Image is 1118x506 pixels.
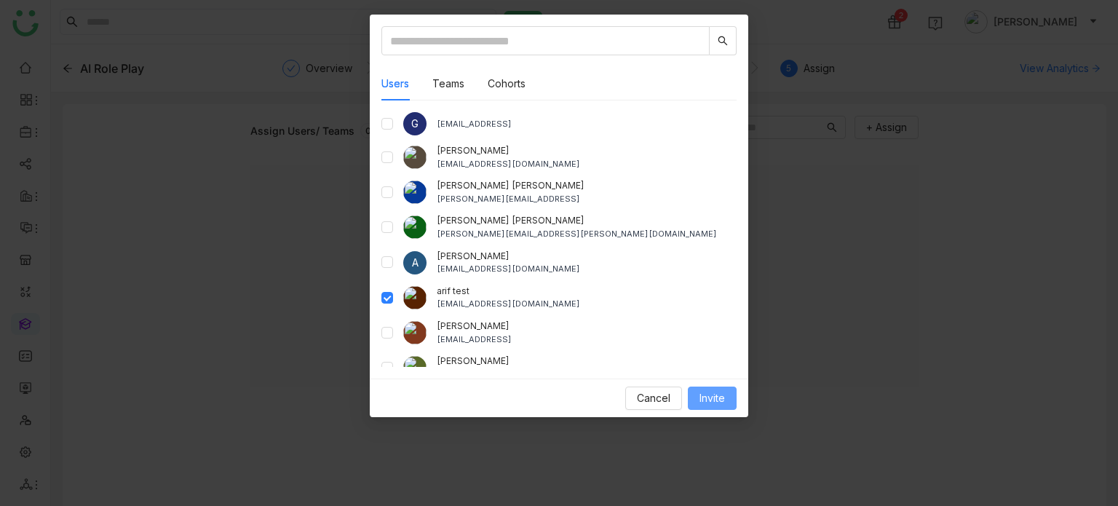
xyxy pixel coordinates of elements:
[437,355,737,368] div: [PERSON_NAME]
[412,256,419,269] span: A
[403,181,427,204] img: 684a9b57de261c4b36a3d29f
[437,228,737,240] div: [PERSON_NAME][EMAIL_ADDRESS][PERSON_NAME][DOMAIN_NAME]
[403,146,427,169] img: 684fd8469a55a50394c15cc7
[437,193,737,205] div: [PERSON_NAME][EMAIL_ADDRESS]
[437,333,737,346] div: [EMAIL_ADDRESS]
[403,286,427,309] img: 684abccfde261c4b36a4c026
[437,320,737,333] div: [PERSON_NAME]
[688,387,737,410] button: Invite
[437,118,737,130] div: [EMAIL_ADDRESS]
[403,216,427,239] img: 68e8b4ff56568033e849b307
[699,390,725,406] span: Invite
[403,321,427,344] img: 684a9aedde261c4b36a3ced9
[437,250,737,264] div: [PERSON_NAME]
[411,117,419,130] span: G
[437,285,737,299] div: arif test
[437,158,737,170] div: [EMAIL_ADDRESS][DOMAIN_NAME]
[637,390,670,406] span: Cancel
[437,179,737,193] div: [PERSON_NAME] [PERSON_NAME]
[437,298,737,310] div: [EMAIL_ADDRESS][DOMAIN_NAME]
[488,76,526,92] button: Cohorts
[625,387,682,410] button: Cancel
[432,76,464,92] button: Teams
[437,144,737,158] div: [PERSON_NAME]
[403,356,427,379] img: 6860d480bc89cb0674c8c7e9
[381,76,409,92] button: Users
[437,214,737,228] div: [PERSON_NAME] [PERSON_NAME]
[437,263,737,275] div: [EMAIL_ADDRESS][DOMAIN_NAME]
